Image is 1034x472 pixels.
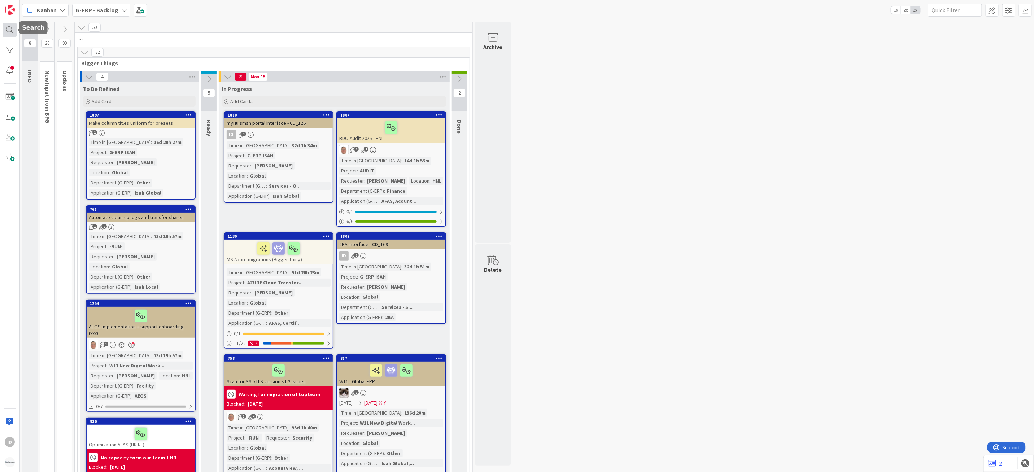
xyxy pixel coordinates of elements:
[364,429,365,437] span: :
[92,98,115,105] span: Add Card...
[253,162,295,170] div: [PERSON_NAME]
[244,152,245,159] span: :
[290,141,319,149] div: 32d 1h 34m
[340,356,445,361] div: 817
[359,439,361,447] span: :
[911,6,920,14] span: 3x
[227,400,245,408] div: Blocked:
[247,444,248,452] span: :
[135,273,152,281] div: Other
[87,118,195,128] div: Make column titles uniform for presets
[78,35,463,42] span: ...
[988,459,1002,468] a: 2
[244,434,245,442] span: :
[89,382,134,390] div: Department (G-ERP)
[92,130,97,135] span: 1
[228,113,333,118] div: 1810
[132,189,133,197] span: :
[87,112,195,128] div: 1897Make column titles uniform for presets
[901,6,911,14] span: 2x
[248,444,267,452] div: Global
[385,187,407,195] div: Finance
[346,218,353,225] span: 6 / 6
[224,112,333,128] div: 1810myHuisman portal interface - CD_126
[87,300,195,338] div: 1254AEOS implementation + support onboarding (xxx)
[252,162,253,170] span: :
[224,130,333,139] div: ID
[339,303,379,311] div: Department (G-ERP)
[337,388,445,398] div: Kv
[108,148,137,156] div: G-ERP ISAH
[290,268,321,276] div: 51d 20h 23m
[227,444,247,452] div: Location
[89,189,132,197] div: Application (G-ERP)
[266,182,267,190] span: :
[227,141,289,149] div: Time in [GEOGRAPHIC_DATA]
[179,372,180,380] span: :
[227,268,289,276] div: Time in [GEOGRAPHIC_DATA]
[252,289,253,297] span: :
[290,424,319,432] div: 95d 1h 40m
[456,120,463,134] span: Done
[102,224,107,229] span: 1
[358,419,417,427] div: W11 New Digital Work...
[110,169,130,176] div: Global
[227,152,244,159] div: Project
[37,6,57,14] span: Kanban
[337,112,445,143] div: 1804BDO Audit 2025 - HNL
[339,313,382,321] div: Application (G-ERP)
[227,182,266,190] div: Department (G-ERP)
[340,113,445,118] div: 1804
[227,412,236,421] img: lD
[365,283,407,291] div: [PERSON_NAME]
[89,138,151,146] div: Time in [GEOGRAPHIC_DATA]
[266,319,267,327] span: :
[89,169,109,176] div: Location
[89,340,98,349] img: lD
[484,43,503,51] div: Archive
[106,242,108,250] span: :
[89,179,134,187] div: Department (G-ERP)
[271,309,272,317] span: :
[89,148,106,156] div: Project
[339,283,364,291] div: Requester
[266,464,267,472] span: :
[272,454,290,462] div: Other
[61,70,69,91] span: Options
[248,172,267,180] div: Global
[133,392,148,400] div: AEOS
[339,177,364,185] div: Requester
[224,412,333,421] div: lD
[431,177,443,185] div: HNL
[114,372,115,380] span: :
[114,158,115,166] span: :
[224,240,333,264] div: MS Azure migrations (Bigger Thing)
[379,197,380,205] span: :
[108,242,125,250] div: -RUN-
[357,419,358,427] span: :
[357,167,358,175] span: :
[87,206,195,213] div: 761
[245,434,262,442] div: -RUN-
[358,273,388,281] div: G-ERP ISAH
[133,283,160,291] div: Isah Local
[337,355,445,362] div: 817
[104,342,108,346] span: 1
[114,253,115,261] span: :
[339,399,353,407] span: [DATE]
[151,232,152,240] span: :
[227,464,266,472] div: Application (G-ERP)
[339,273,357,281] div: Project
[402,409,427,417] div: 136d 20m
[380,303,414,311] div: Services - S...
[339,251,349,261] div: ID
[289,424,290,432] span: :
[339,187,384,195] div: Department (G-ERP)
[339,459,379,467] div: Application (G-ERP)
[89,253,114,261] div: Requester
[379,459,380,467] span: :
[401,263,402,271] span: :
[354,390,359,395] span: 1
[361,439,380,447] div: Global
[106,148,108,156] span: :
